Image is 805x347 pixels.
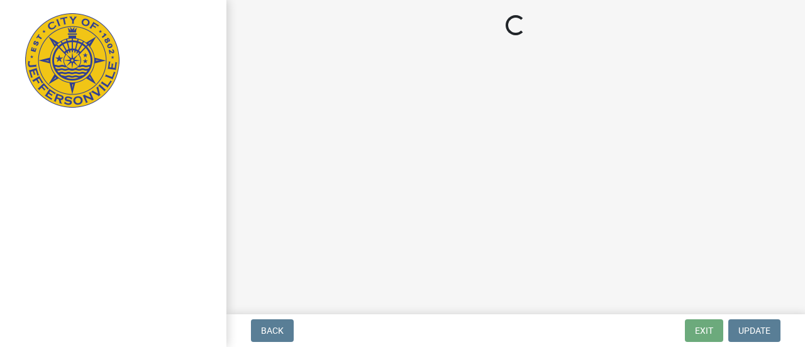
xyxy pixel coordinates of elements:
button: Back [251,319,294,342]
img: City of Jeffersonville, Indiana [25,13,119,108]
span: Back [261,326,284,336]
span: Update [738,326,770,336]
button: Exit [685,319,723,342]
button: Update [728,319,780,342]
